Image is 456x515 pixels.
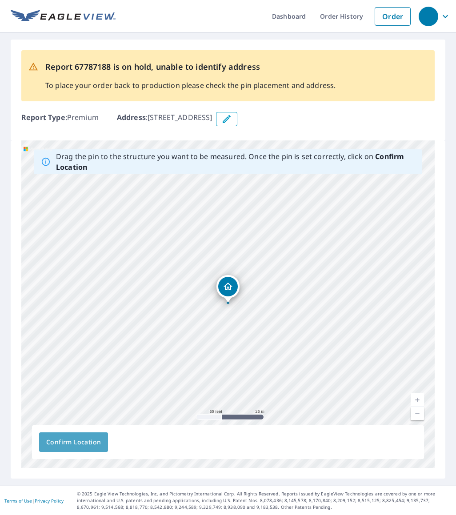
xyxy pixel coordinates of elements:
[117,112,146,122] b: Address
[117,112,212,126] p: : [STREET_ADDRESS]
[35,498,64,504] a: Privacy Policy
[216,275,240,303] div: Dropped pin, building 1, Residential property, 14665 SW 9th St Hollywood, FL 33027
[4,498,32,504] a: Terms of Use
[77,491,452,511] p: © 2025 Eagle View Technologies, Inc. and Pictometry International Corp. All Rights Reserved. Repo...
[411,407,424,420] a: Current Level 19, Zoom Out
[39,432,108,452] button: Confirm Location
[21,112,99,126] p: : Premium
[4,498,64,503] p: |
[11,10,116,23] img: EV Logo
[375,7,411,26] a: Order
[21,112,65,122] b: Report Type
[45,61,336,73] p: Report 67787188 is on hold, unable to identify address
[45,80,336,91] p: To place your order back to production please check the pin placement and address.
[411,393,424,407] a: Current Level 19, Zoom In
[46,437,101,448] span: Confirm Location
[56,151,415,172] p: Drag the pin to the structure you want to be measured. Once the pin is set correctly, click on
